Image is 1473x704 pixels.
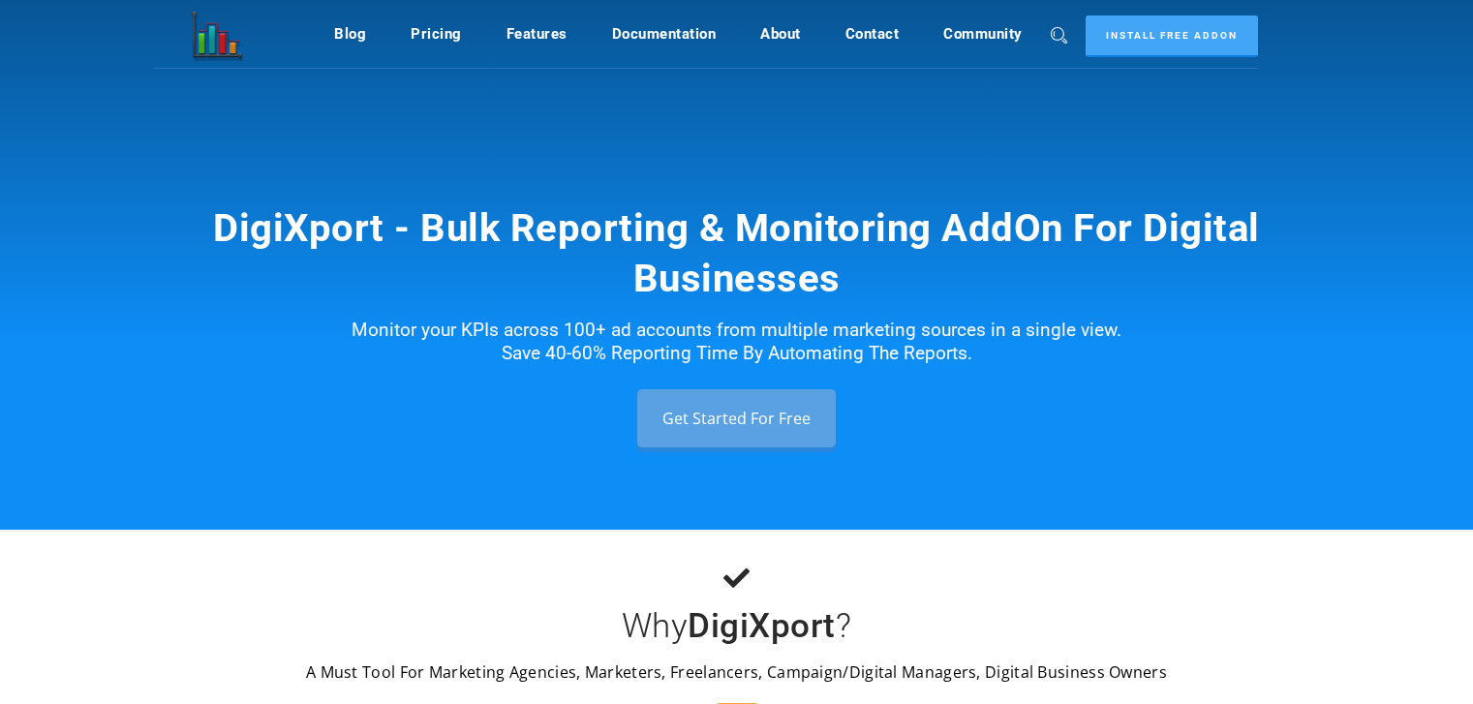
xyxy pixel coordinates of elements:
a: Pricing [411,15,462,52]
a: Contact [845,15,900,52]
a: Get Started For Free [637,389,836,447]
iframe: Chat Widget [1376,611,1473,704]
a: About [760,15,801,52]
a: Community [943,15,1023,52]
a: Documentation [612,15,717,52]
a: Blog [334,15,366,52]
a: Install Free Addon [1086,15,1258,57]
h1: DigiXport - Bulk Reporting & Monitoring AddOn For Digital Businesses [185,203,1289,304]
b: DigiXport [688,606,836,646]
a: Features [506,15,568,52]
